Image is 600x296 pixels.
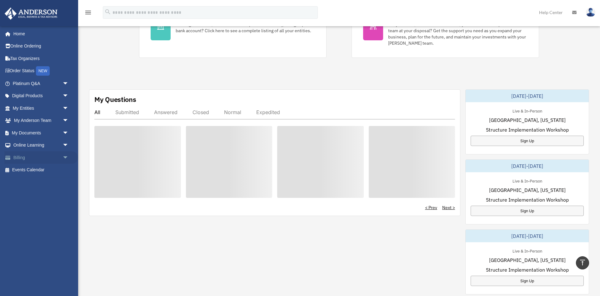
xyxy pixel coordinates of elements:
[579,259,586,266] i: vertical_align_top
[489,256,566,264] span: [GEOGRAPHIC_DATA], [US_STATE]
[176,21,315,34] div: Looking for an EIN, want to make an update to an entity, or sign up for a bank account? Click her...
[62,90,75,103] span: arrow_drop_down
[36,66,50,76] div: NEW
[94,109,100,115] div: All
[104,8,111,15] i: search
[62,102,75,115] span: arrow_drop_down
[192,109,209,115] div: Closed
[507,107,547,114] div: Live & In-Person
[486,266,569,273] span: Structure Implementation Workshop
[388,21,527,46] div: Did you know, as a Platinum Member, you have an entire professional team at your disposal? Get th...
[94,95,136,104] div: My Questions
[62,139,75,152] span: arrow_drop_down
[139,1,327,58] a: My Entities Looking for an EIN, want to make an update to an entity, or sign up for a bank accoun...
[442,204,455,211] a: Next >
[471,206,584,216] a: Sign Up
[489,186,566,194] span: [GEOGRAPHIC_DATA], [US_STATE]
[471,136,584,146] a: Sign Up
[466,230,589,242] div: [DATE]-[DATE]
[224,109,241,115] div: Normal
[507,247,547,254] div: Live & In-Person
[4,151,78,164] a: Billingarrow_drop_down
[576,256,589,269] a: vertical_align_top
[466,160,589,172] div: [DATE]-[DATE]
[4,28,75,40] a: Home
[62,151,75,164] span: arrow_drop_down
[586,8,595,17] img: User Pic
[154,109,177,115] div: Answered
[4,102,78,114] a: My Entitiesarrow_drop_down
[425,204,437,211] a: < Prev
[4,65,78,78] a: Order StatusNEW
[489,116,566,124] span: [GEOGRAPHIC_DATA], [US_STATE]
[4,114,78,127] a: My Anderson Teamarrow_drop_down
[4,40,78,53] a: Online Ordering
[4,127,78,139] a: My Documentsarrow_drop_down
[4,90,78,102] a: Digital Productsarrow_drop_down
[256,109,280,115] div: Expedited
[352,1,539,58] a: My Anderson Team Did you know, as a Platinum Member, you have an entire professional team at your...
[62,114,75,127] span: arrow_drop_down
[466,90,589,102] div: [DATE]-[DATE]
[62,127,75,139] span: arrow_drop_down
[486,196,569,203] span: Structure Implementation Workshop
[4,139,78,152] a: Online Learningarrow_drop_down
[115,109,139,115] div: Submitted
[4,164,78,176] a: Events Calendar
[471,276,584,286] a: Sign Up
[486,126,569,133] span: Structure Implementation Workshop
[62,77,75,90] span: arrow_drop_down
[3,8,59,20] img: Anderson Advisors Platinum Portal
[4,77,78,90] a: Platinum Q&Aarrow_drop_down
[507,177,547,184] div: Live & In-Person
[4,52,78,65] a: Tax Organizers
[84,9,92,16] i: menu
[84,11,92,16] a: menu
